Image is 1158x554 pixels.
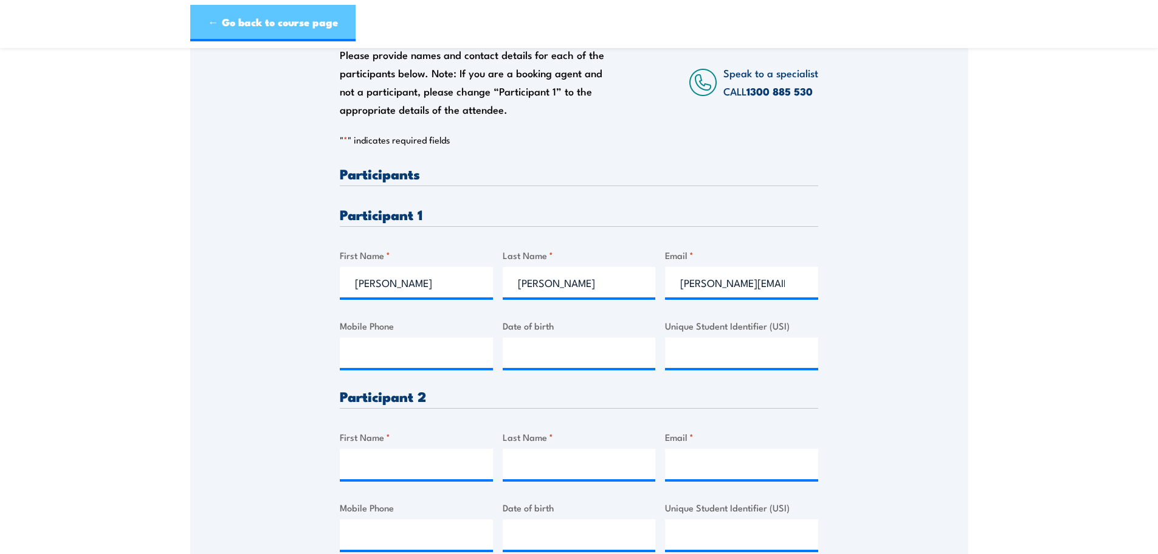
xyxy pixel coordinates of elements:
[503,248,656,262] label: Last Name
[340,430,493,444] label: First Name
[340,500,493,514] label: Mobile Phone
[190,5,356,41] a: ← Go back to course page
[340,389,818,403] h3: Participant 2
[665,248,818,262] label: Email
[340,134,818,146] p: " " indicates required fields
[665,430,818,444] label: Email
[503,430,656,444] label: Last Name
[746,83,813,99] a: 1300 885 530
[340,248,493,262] label: First Name
[340,46,616,119] div: Please provide names and contact details for each of the participants below. Note: If you are a b...
[340,207,818,221] h3: Participant 1
[503,319,656,333] label: Date of birth
[503,500,656,514] label: Date of birth
[340,319,493,333] label: Mobile Phone
[340,167,818,181] h3: Participants
[665,500,818,514] label: Unique Student Identifier (USI)
[723,65,818,99] span: Speak to a specialist CALL
[665,319,818,333] label: Unique Student Identifier (USI)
